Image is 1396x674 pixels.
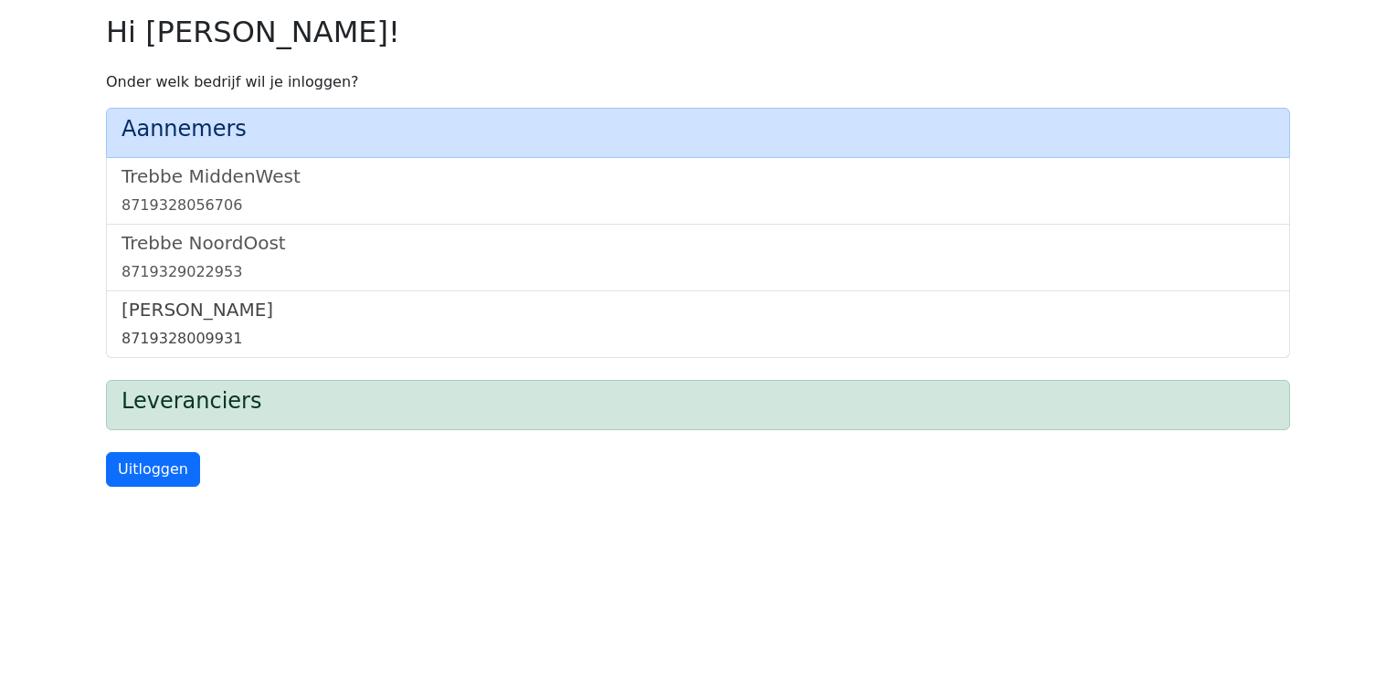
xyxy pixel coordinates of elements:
[122,116,1274,142] h4: Aannemers
[122,299,1274,350] a: [PERSON_NAME]8719328009931
[122,165,1274,187] h5: Trebbe MiddenWest
[122,261,1274,283] div: 8719329022953
[122,195,1274,216] div: 8719328056706
[122,388,1274,415] h4: Leveranciers
[122,328,1274,350] div: 8719328009931
[122,299,1274,321] h5: [PERSON_NAME]
[122,165,1274,216] a: Trebbe MiddenWest8719328056706
[122,232,1274,254] h5: Trebbe NoordOost
[106,452,200,487] a: Uitloggen
[122,232,1274,283] a: Trebbe NoordOost8719329022953
[106,71,1290,93] p: Onder welk bedrijf wil je inloggen?
[106,15,1290,49] h2: Hi [PERSON_NAME]!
